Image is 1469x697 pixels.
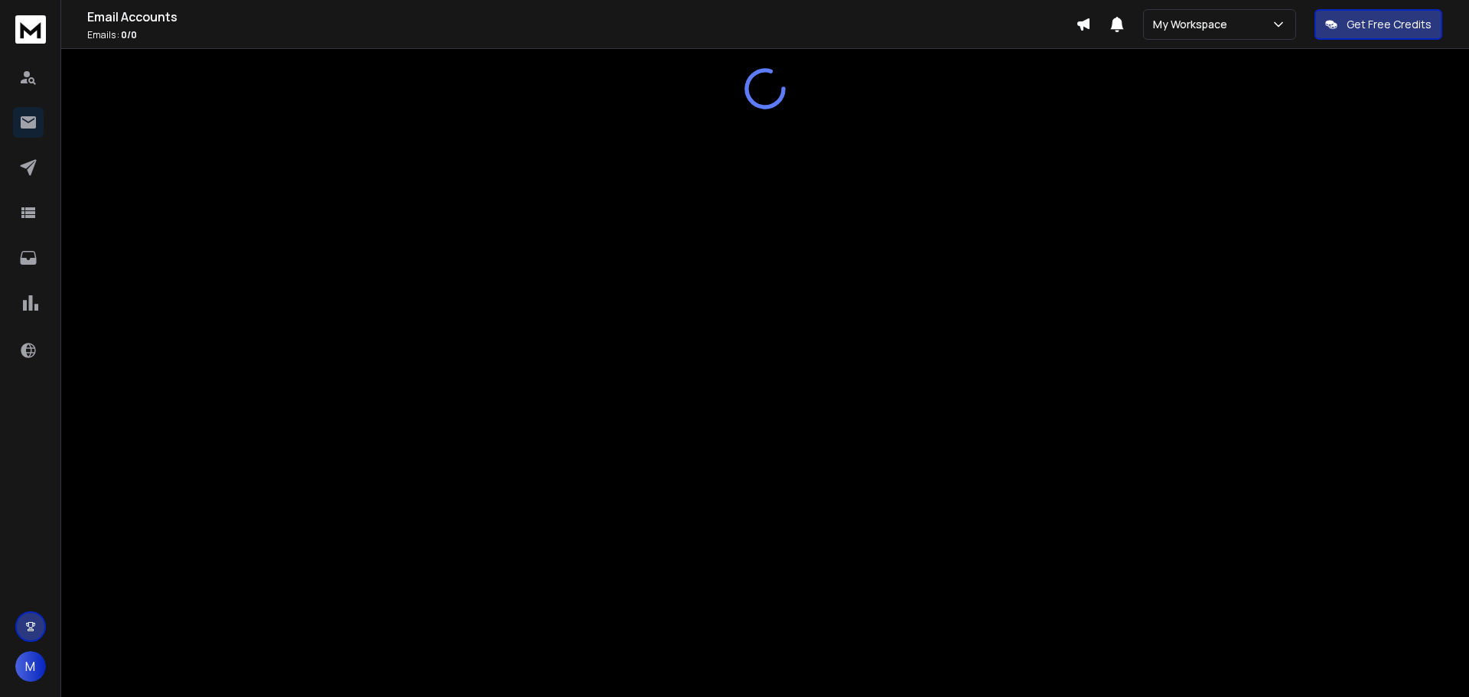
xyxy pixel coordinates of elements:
[1153,17,1233,32] p: My Workspace
[1347,17,1432,32] p: Get Free Credits
[87,29,1076,41] p: Emails :
[87,8,1076,26] h1: Email Accounts
[15,651,46,682] button: M
[121,28,137,41] span: 0 / 0
[15,15,46,44] img: logo
[1314,9,1442,40] button: Get Free Credits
